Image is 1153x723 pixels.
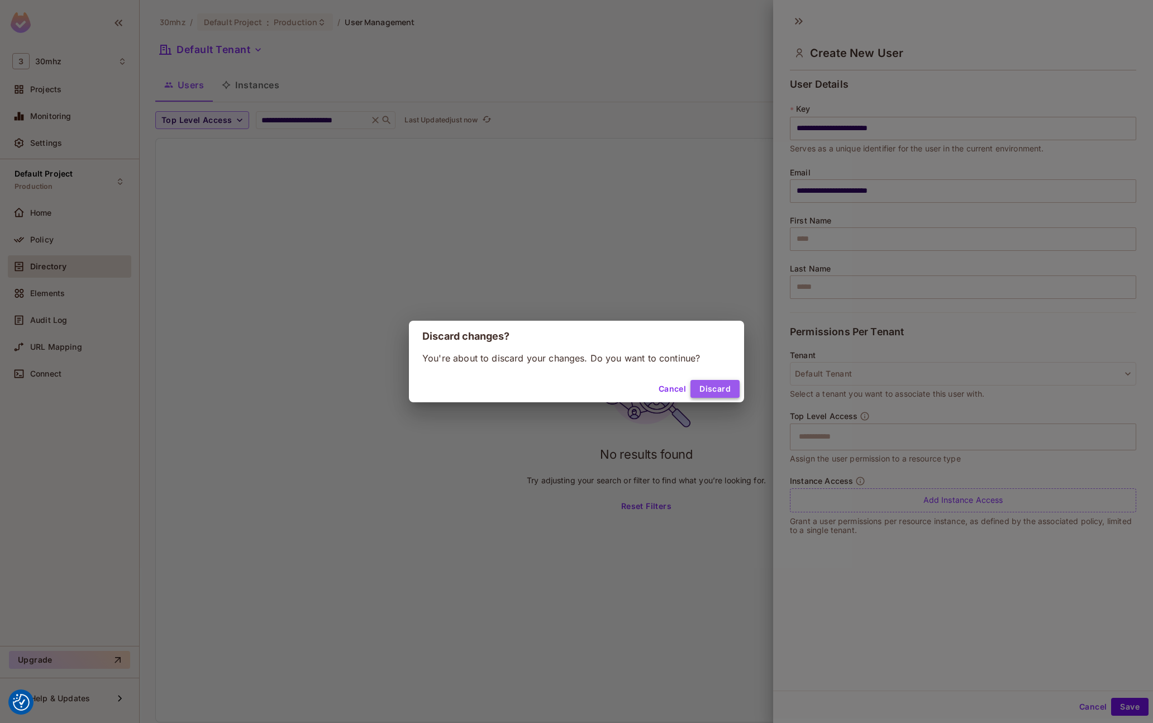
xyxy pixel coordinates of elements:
[409,321,744,352] h2: Discard changes?
[13,694,30,711] button: Consent Preferences
[422,352,731,364] p: You're about to discard your changes. Do you want to continue?
[690,380,740,398] button: Discard
[13,694,30,711] img: Revisit consent button
[654,380,690,398] button: Cancel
